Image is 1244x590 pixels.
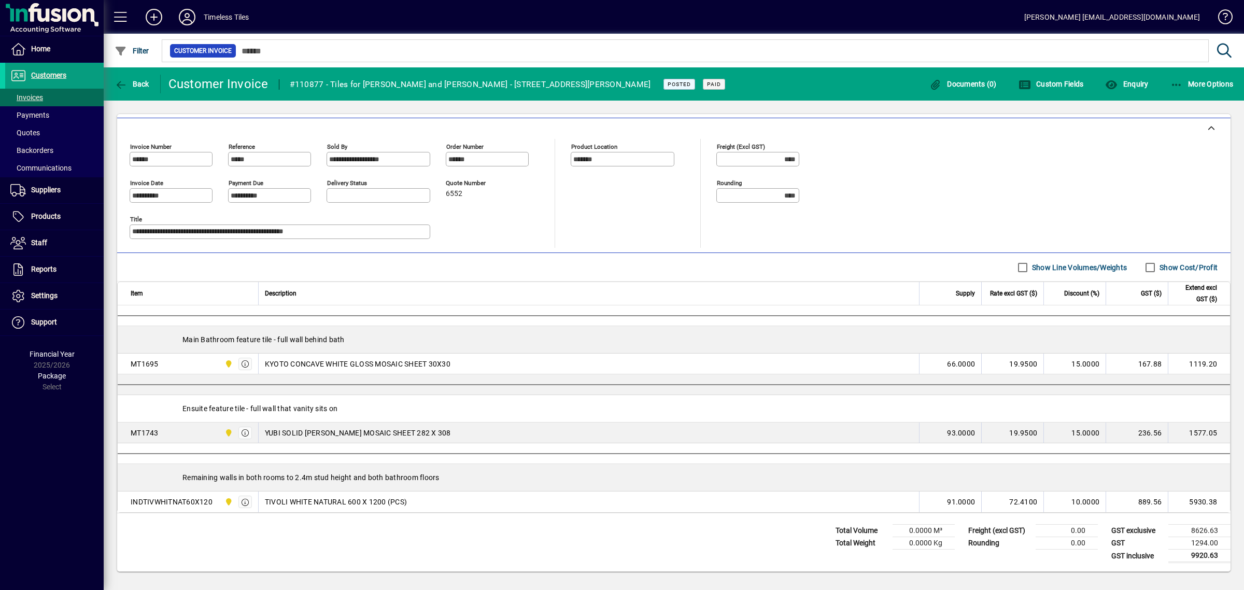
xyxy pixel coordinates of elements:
span: Financial Year [30,350,75,358]
button: Custom Fields [1016,75,1086,93]
td: 15.0000 [1043,354,1106,374]
a: Reports [5,257,104,283]
span: Reports [31,265,56,273]
div: [PERSON_NAME] [EMAIL_ADDRESS][DOMAIN_NAME] [1024,9,1200,25]
a: Communications [5,159,104,177]
div: Main Bathroom feature tile - full wall behind bath [118,326,1230,353]
span: Dunedin [222,496,234,508]
label: Show Cost/Profit [1157,262,1218,273]
a: Products [5,204,104,230]
mat-label: Order number [446,143,484,150]
mat-label: Title [130,216,142,223]
mat-label: Freight (excl GST) [717,143,765,150]
td: GST exclusive [1106,525,1168,537]
span: Invoices [10,93,43,102]
div: Remaining walls in both rooms to 2.4m stud height and both bathroom floors [118,464,1230,491]
a: Staff [5,230,104,256]
button: Add [137,8,171,26]
td: 1119.20 [1168,354,1230,374]
button: Profile [171,8,204,26]
td: Rounding [963,537,1036,550]
span: Dunedin [222,427,234,439]
span: Communications [10,164,72,172]
td: 0.00 [1036,525,1098,537]
td: 5930.38 [1168,491,1230,512]
span: Posted [668,81,691,88]
span: Filter [115,47,149,55]
span: Supply [956,288,975,299]
span: KYOTO CONCAVE WHITE GLOSS MOSAIC SHEET 30X30 [265,359,450,369]
span: 6552 [446,190,462,198]
label: Show Line Volumes/Weights [1030,262,1127,273]
td: Total Volume [830,525,893,537]
mat-label: Rounding [717,179,742,187]
td: 889.56 [1106,491,1168,512]
span: Rate excl GST ($) [990,288,1037,299]
span: Payments [10,111,49,119]
button: Filter [112,41,152,60]
td: GST [1106,537,1168,550]
span: More Options [1170,80,1234,88]
span: Products [31,212,61,220]
a: Invoices [5,89,104,106]
span: 93.0000 [947,428,975,438]
td: 0.0000 M³ [893,525,955,537]
button: Enquiry [1102,75,1151,93]
a: Settings [5,283,104,309]
mat-label: Sold by [327,143,347,150]
td: 8626.63 [1168,525,1231,537]
div: Ensuite feature tile - full wall that vanity sits on [118,395,1230,422]
span: Description [265,288,296,299]
span: TIVOLI WHITE NATURAL 600 X 1200 (PCS) [265,497,407,507]
mat-label: Product location [571,143,617,150]
mat-label: Delivery status [327,179,367,187]
span: Customers [31,71,66,79]
div: 72.4100 [988,497,1037,507]
span: Customer Invoice [174,46,232,56]
span: Suppliers [31,186,61,194]
span: Package [38,372,66,380]
span: GST ($) [1141,288,1162,299]
span: Dunedin [222,358,234,370]
span: Paid [707,81,721,88]
span: 91.0000 [947,497,975,507]
td: 9920.63 [1168,550,1231,563]
td: 0.00 [1036,537,1098,550]
td: 1577.05 [1168,423,1230,443]
span: Quote number [446,180,508,187]
div: Timeless Tiles [204,9,249,25]
span: Backorders [10,146,53,154]
mat-label: Reference [229,143,255,150]
div: MT1743 [131,428,159,438]
a: Backorders [5,142,104,159]
td: GST inclusive [1106,550,1168,563]
a: Suppliers [5,177,104,203]
mat-label: Invoice date [130,179,163,187]
div: #110877 - Tiles for [PERSON_NAME] and [PERSON_NAME] - [STREET_ADDRESS][PERSON_NAME] [290,76,651,93]
span: Item [131,288,143,299]
span: Extend excl GST ($) [1175,282,1217,305]
td: 15.0000 [1043,423,1106,443]
a: Home [5,36,104,62]
a: Knowledge Base [1210,2,1231,36]
span: Quotes [10,129,40,137]
button: More Options [1168,75,1236,93]
span: 66.0000 [947,359,975,369]
span: Settings [31,291,58,300]
a: Support [5,310,104,335]
span: Home [31,45,50,53]
button: Documents (0) [927,75,999,93]
td: Freight (excl GST) [963,525,1036,537]
span: YUBI SOLID [PERSON_NAME] MOSAIC SHEET 282 X 308 [265,428,451,438]
div: Customer Invoice [168,76,268,92]
span: Staff [31,238,47,247]
div: MT1695 [131,359,159,369]
td: 167.88 [1106,354,1168,374]
td: 1294.00 [1168,537,1231,550]
mat-label: Invoice number [130,143,172,150]
span: Documents (0) [929,80,997,88]
td: 0.0000 Kg [893,537,955,550]
span: Back [115,80,149,88]
span: Custom Fields [1019,80,1084,88]
app-page-header-button: Back [104,75,161,93]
